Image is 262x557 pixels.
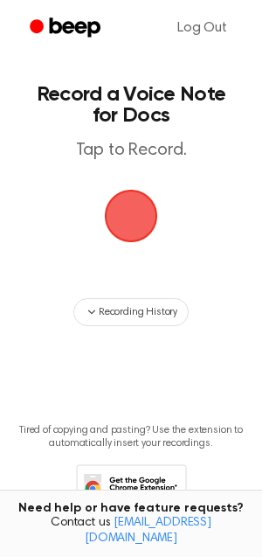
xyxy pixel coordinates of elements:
[14,424,248,450] p: Tired of copying and pasting? Use the extension to automatically insert your recordings.
[73,298,189,326] button: Recording History
[10,516,252,547] span: Contact us
[99,304,177,320] span: Recording History
[31,140,231,162] p: Tap to Record.
[31,84,231,126] h1: Record a Voice Note for Docs
[160,7,245,49] a: Log Out
[85,517,211,545] a: [EMAIL_ADDRESS][DOMAIN_NAME]
[105,190,157,242] img: Beep Logo
[17,11,116,45] a: Beep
